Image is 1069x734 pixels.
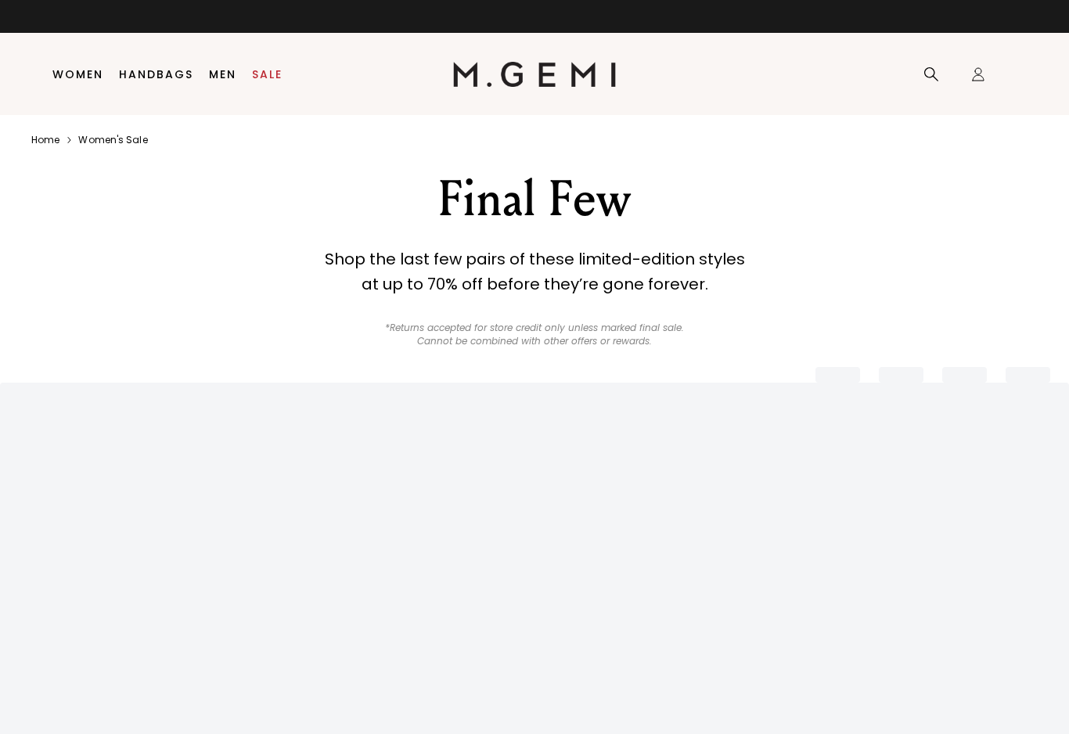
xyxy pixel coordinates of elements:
a: Women's sale [78,134,147,146]
strong: Shop the last few pairs of these limited-edition styles at up to 70% off before they’re gone fore... [325,248,745,295]
a: Handbags [119,68,193,81]
div: Final Few [244,171,825,228]
img: M.Gemi [453,62,617,87]
a: Men [209,68,236,81]
a: Women [52,68,103,81]
p: *Returns accepted for store credit only unless marked final sale. Cannot be combined with other o... [376,322,693,348]
a: Home [31,134,59,146]
a: Sale [252,68,283,81]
